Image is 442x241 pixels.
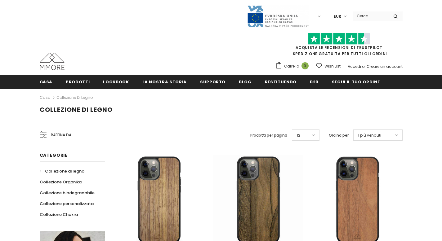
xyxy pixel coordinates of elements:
a: Collezione Chakra [40,209,78,220]
a: Blog [239,75,252,89]
a: supporto [200,75,225,89]
span: Collezione personalizzata [40,201,94,207]
a: Javni Razpis [247,13,309,19]
a: Collezione di legno [40,166,84,177]
span: Collezione biodegradabile [40,190,95,196]
a: Casa [40,94,51,101]
span: Raffina da [51,132,71,138]
span: Carrello [284,63,299,69]
label: Ordina per [329,132,349,138]
img: Casi MMORE [40,53,65,70]
span: Wish List [324,63,341,69]
a: Acquista le recensioni di TrustPilot [296,45,382,50]
a: Lookbook [103,75,129,89]
a: La nostra storia [142,75,187,89]
a: Restituendo [265,75,297,89]
span: Categorie [40,152,68,158]
span: Prodotti [66,79,90,85]
span: Blog [239,79,252,85]
span: Collezione Chakra [40,212,78,217]
span: EUR [334,13,341,20]
input: Search Site [353,11,389,20]
a: Collezione biodegradabile [40,187,95,198]
a: Wish List [316,61,341,72]
a: Creare un account [367,64,403,69]
span: Collezione di legno [45,168,84,174]
a: Carrello 0 [275,62,312,71]
span: I più venduti [358,132,381,138]
span: Restituendo [265,79,297,85]
span: 0 [301,62,309,69]
span: supporto [200,79,225,85]
a: B2B [310,75,319,89]
span: 12 [297,132,300,138]
a: Collezione personalizzata [40,198,94,209]
img: Fidati di Pilot Stars [308,33,370,45]
a: Accedi [348,64,361,69]
label: Prodotti per pagina [250,132,287,138]
a: Segui il tuo ordine [332,75,380,89]
span: La nostra storia [142,79,187,85]
img: Javni Razpis [247,5,309,28]
span: SPEDIZIONE GRATUITA PER TUTTI GLI ORDINI [275,36,403,56]
span: Casa [40,79,53,85]
a: Collezione di legno [56,95,93,100]
span: B2B [310,79,319,85]
span: Segui il tuo ordine [332,79,380,85]
a: Prodotti [66,75,90,89]
a: Casa [40,75,53,89]
span: or [362,64,366,69]
span: Lookbook [103,79,129,85]
span: Collezione Organika [40,179,82,185]
a: Collezione Organika [40,177,82,187]
span: Collezione di legno [40,105,113,114]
